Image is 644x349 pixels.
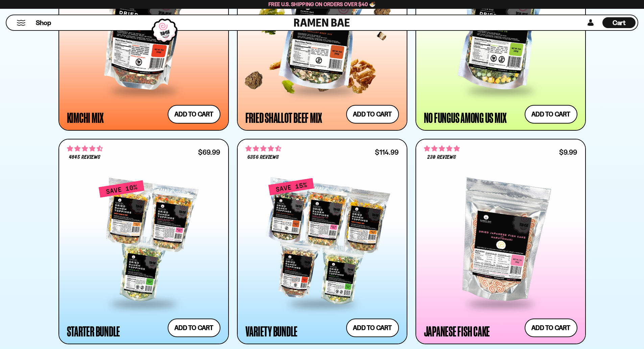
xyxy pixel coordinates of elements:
[245,144,281,153] span: 4.63 stars
[375,149,399,155] div: $114.99
[168,105,220,124] button: Add to cart
[346,105,399,124] button: Add to cart
[245,111,323,124] div: Fried Shallot Beef Mix
[247,155,279,160] span: 6356 reviews
[198,149,220,155] div: $69.99
[346,319,399,337] button: Add to cart
[67,325,120,337] div: Starter Bundle
[525,105,577,124] button: Add to cart
[525,319,577,337] button: Add to cart
[168,319,220,337] button: Add to cart
[427,155,456,160] span: 230 reviews
[245,325,298,337] div: Variety Bundle
[36,18,51,27] span: Shop
[67,144,103,153] span: 4.71 stars
[17,20,26,26] button: Mobile Menu Trigger
[424,325,490,337] div: Japanese Fish Cake
[424,144,460,153] span: 4.77 stars
[268,1,376,7] span: Free U.S. Shipping on Orders over $40 🍜
[36,17,51,28] a: Shop
[58,139,229,344] a: 4.71 stars 4845 reviews $69.99 Starter Bundle Add to cart
[69,155,100,160] span: 4845 reviews
[415,139,586,344] a: 4.77 stars 230 reviews $9.99 Japanese Fish Cake Add to cart
[424,111,507,124] div: No Fungus Among Us Mix
[67,111,104,124] div: Kimchi Mix
[237,139,407,344] a: 4.63 stars 6356 reviews $114.99 Variety Bundle Add to cart
[613,19,626,27] span: Cart
[559,149,577,155] div: $9.99
[602,15,636,30] div: Cart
